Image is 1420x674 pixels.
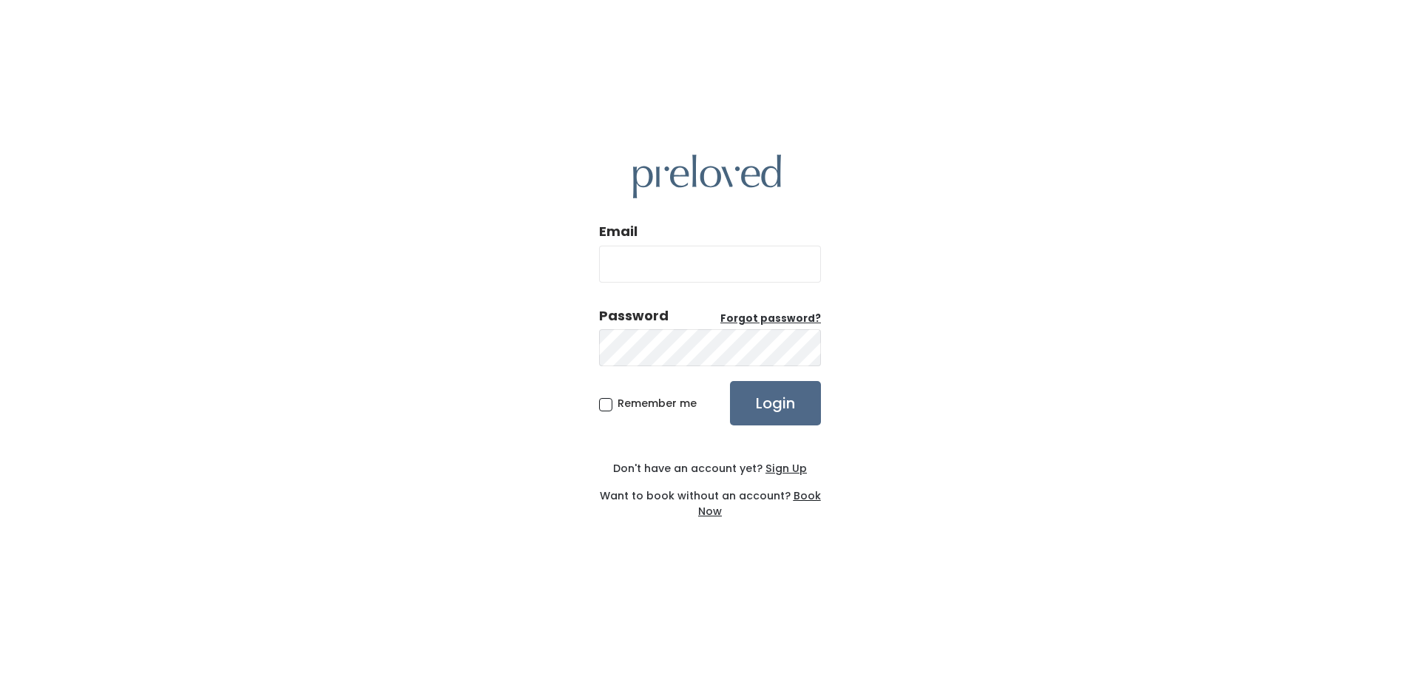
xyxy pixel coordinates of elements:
[765,461,807,476] u: Sign Up
[599,476,821,519] div: Want to book without an account?
[599,306,669,326] div: Password
[599,461,821,476] div: Don't have an account yet?
[763,461,807,476] a: Sign Up
[698,488,821,519] a: Book Now
[599,222,638,241] label: Email
[633,155,781,198] img: preloved logo
[720,311,821,326] u: Forgot password?
[730,381,821,425] input: Login
[618,396,697,411] span: Remember me
[720,311,821,326] a: Forgot password?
